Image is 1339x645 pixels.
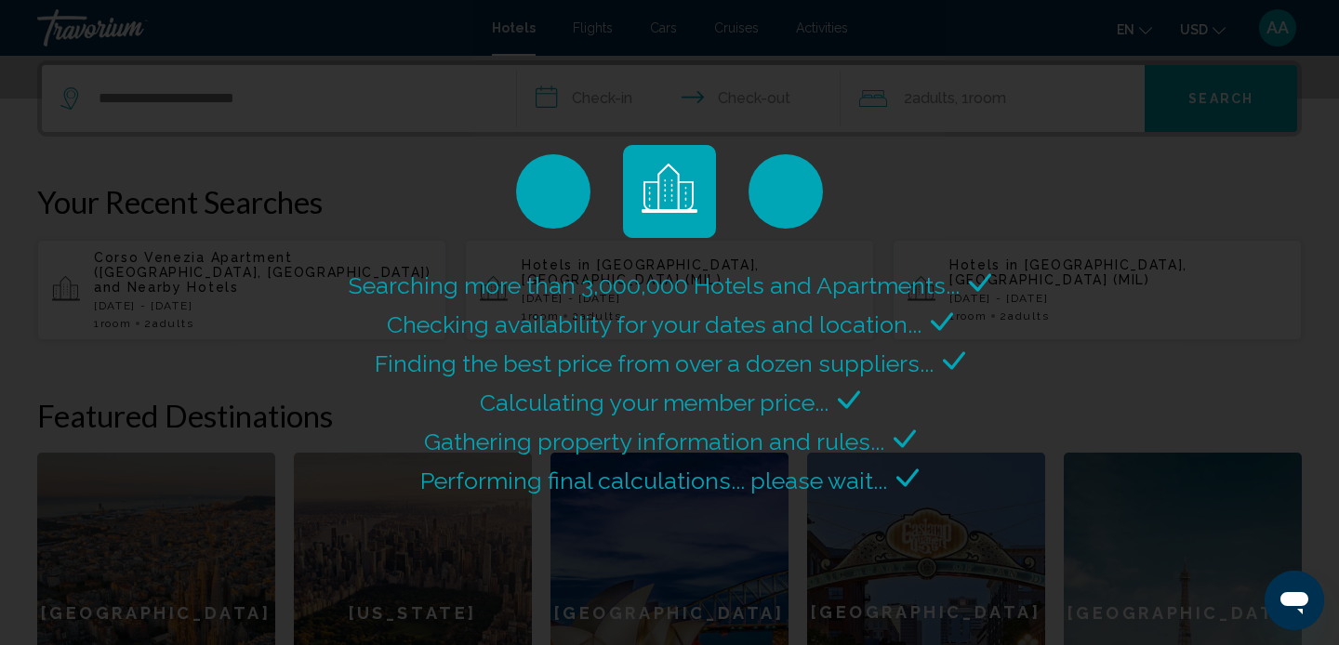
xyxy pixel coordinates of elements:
[349,271,960,299] span: Searching more than 3,000,000 Hotels and Apartments...
[375,349,934,377] span: Finding the best price from over a dozen suppliers...
[1265,571,1324,630] iframe: Кнопка запуска окна обмена сообщениями
[420,467,887,494] span: Performing final calculations... please wait...
[480,388,829,416] span: Calculating your member price...
[424,428,884,455] span: Gathering property information and rules...
[387,310,921,338] span: Checking availability for your dates and location...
